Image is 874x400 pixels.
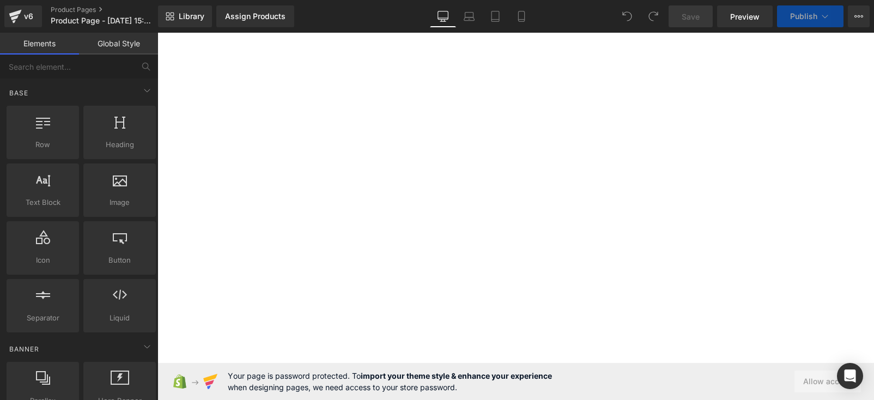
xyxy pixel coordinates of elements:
[717,5,773,27] a: Preview
[79,33,158,54] a: Global Style
[682,11,700,22] span: Save
[87,139,153,150] span: Heading
[179,11,204,21] span: Library
[4,5,42,27] a: v6
[616,5,638,27] button: Undo
[794,371,861,392] button: Allow access
[228,370,552,393] span: Your page is password protected. To when designing pages, we need access to your store password.
[361,371,552,380] strong: import your theme style & enhance your experience
[22,9,35,23] div: v6
[848,5,870,27] button: More
[482,5,508,27] a: Tablet
[51,16,155,25] span: Product Page - [DATE] 15:29:44
[87,254,153,266] span: Button
[642,5,664,27] button: Redo
[10,197,76,208] span: Text Block
[430,5,456,27] a: Desktop
[10,312,76,324] span: Separator
[790,12,817,21] span: Publish
[158,5,212,27] a: New Library
[730,11,760,22] span: Preview
[10,139,76,150] span: Row
[837,363,863,389] div: Open Intercom Messenger
[8,344,40,354] span: Banner
[10,254,76,266] span: Icon
[51,5,176,14] a: Product Pages
[87,312,153,324] span: Liquid
[8,88,29,98] span: Base
[456,5,482,27] a: Laptop
[508,5,535,27] a: Mobile
[777,5,843,27] button: Publish
[225,12,286,21] div: Assign Products
[87,197,153,208] span: Image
